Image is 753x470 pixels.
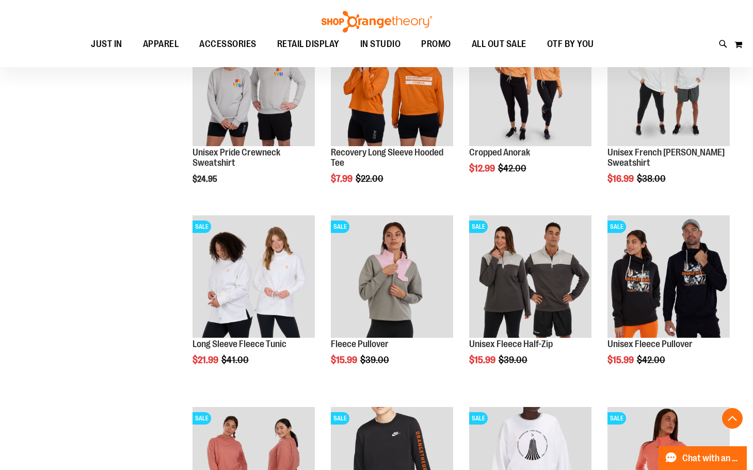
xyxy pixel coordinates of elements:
[469,412,488,425] span: SALE
[91,33,122,56] span: JUST IN
[464,19,597,200] div: product
[331,412,349,425] span: SALE
[607,412,626,425] span: SALE
[607,24,730,148] a: Unisex French Terry Crewneck Sweatshirt primary imageSALE
[331,174,354,184] span: $7.99
[602,19,735,210] div: product
[331,215,453,338] img: Product image for Fleece Pullover
[193,221,211,233] span: SALE
[360,355,391,365] span: $39.00
[331,355,359,365] span: $15.99
[187,210,320,391] div: product
[499,355,529,365] span: $39.00
[469,147,530,158] a: Cropped Anorak
[193,339,286,349] a: Long Sleeve Fleece Tunic
[469,24,591,146] img: Cropped Anorak primary image
[469,339,553,349] a: Unisex Fleece Half-Zip
[277,33,340,56] span: RETAIL DISPLAY
[469,215,591,338] img: Product image for Unisex Fleece Half Zip
[602,210,735,391] div: product
[193,355,220,365] span: $21.99
[193,24,315,148] a: Unisex Pride Crewneck SweatshirtNEW
[469,163,496,174] span: $12.99
[607,355,635,365] span: $15.99
[356,174,385,184] span: $22.00
[199,33,257,56] span: ACCESSORIES
[659,446,747,470] button: Chat with an Expert
[193,175,219,184] span: $24.95
[607,215,730,338] img: Product image for Unisex Fleece Pullover
[722,408,743,429] button: Back To Top
[331,221,349,233] span: SALE
[682,453,741,463] span: Chat with an Expert
[607,147,725,168] a: Unisex French [PERSON_NAME] Sweatshirt
[421,33,451,56] span: PROMO
[331,339,389,349] a: Fleece Pullover
[143,33,179,56] span: APPAREL
[469,215,591,339] a: Product image for Unisex Fleece Half ZipSALE
[498,163,528,174] span: $42.00
[187,19,320,210] div: product
[637,355,667,365] span: $42.00
[193,24,315,146] img: Unisex Pride Crewneck Sweatshirt
[607,221,626,233] span: SALE
[469,221,488,233] span: SALE
[193,412,211,425] span: SALE
[320,11,434,33] img: Shop Orangetheory
[360,33,401,56] span: IN STUDIO
[607,339,693,349] a: Unisex Fleece Pullover
[326,210,458,391] div: product
[607,174,635,184] span: $16.99
[193,215,315,339] a: Product image for Fleece Long SleeveSALE
[193,147,280,168] a: Unisex Pride Crewneck Sweatshirt
[607,215,730,339] a: Product image for Unisex Fleece PulloverSALE
[637,174,667,184] span: $38.00
[472,33,526,56] span: ALL OUT SALE
[331,147,443,168] a: Recovery Long Sleeve Hooded Tee
[221,355,250,365] span: $41.00
[547,33,594,56] span: OTF BY YOU
[469,355,497,365] span: $15.99
[464,210,597,391] div: product
[331,24,453,148] a: Main Image of Recovery Long Sleeve Hooded TeeSALE
[331,24,453,146] img: Main Image of Recovery Long Sleeve Hooded Tee
[193,215,315,338] img: Product image for Fleece Long Sleeve
[607,24,730,146] img: Unisex French Terry Crewneck Sweatshirt primary image
[331,215,453,339] a: Product image for Fleece PulloverSALE
[469,24,591,148] a: Cropped Anorak primary imageSALE
[326,19,458,210] div: product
